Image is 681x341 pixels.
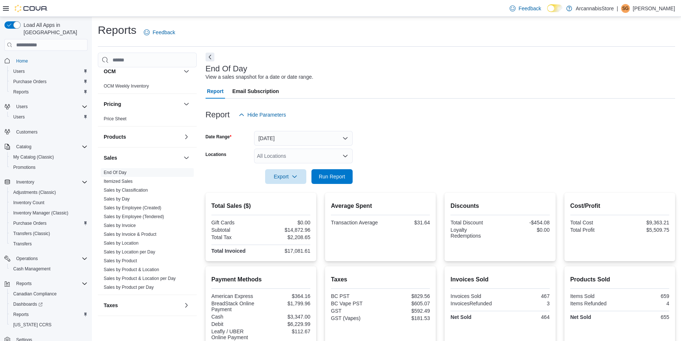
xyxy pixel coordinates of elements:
button: Operations [1,253,90,264]
div: -$454.08 [502,220,550,225]
a: Sales by Location [104,241,139,246]
div: Debit [211,321,260,327]
div: $364.16 [262,293,310,299]
span: Reports [13,279,88,288]
button: Reports [1,278,90,289]
button: Pricing [104,100,181,108]
a: Dashboards [7,299,90,309]
strong: Net Sold [570,314,591,320]
a: End Of Day [104,170,126,175]
span: Reports [10,310,88,319]
a: Sales by Employee (Created) [104,205,161,210]
span: Adjustments (Classic) [10,188,88,197]
button: Transfers (Classic) [7,228,90,239]
div: 659 [621,293,669,299]
span: Operations [16,256,38,262]
button: Users [1,102,90,112]
span: Sales by Employee (Tendered) [104,214,164,220]
span: Email Subscription [232,84,279,99]
a: Transfers (Classic) [10,229,53,238]
div: Total Tax [211,234,260,240]
a: Inventory Manager (Classic) [10,209,71,217]
button: Inventory Manager (Classic) [7,208,90,218]
span: Reports [16,281,32,287]
button: Home [1,55,90,66]
h3: Report [206,110,230,119]
button: Sales [182,153,191,162]
span: Catalog [16,144,31,150]
div: $1,799.96 [262,301,310,306]
a: Sales by Product & Location per Day [104,276,176,281]
button: Adjustments (Classic) [7,187,90,198]
a: Feedback [507,1,544,16]
h2: Total Sales ($) [211,202,310,210]
span: Itemized Sales [104,178,133,184]
span: Feedback [518,5,541,12]
span: Transfers [13,241,32,247]
span: Users [13,102,88,111]
button: Run Report [311,169,353,184]
strong: Total Invoiced [211,248,246,254]
a: Home [13,57,31,65]
a: Sales by Invoice [104,223,136,228]
button: OCM [104,68,181,75]
div: GST (Vapes) [331,315,379,321]
div: Loyalty Redemptions [450,227,499,239]
span: Users [10,113,88,121]
button: Users [7,112,90,122]
a: Sales by Product [104,258,137,263]
img: Cova [15,5,48,12]
div: 467 [502,293,550,299]
span: Export [270,169,302,184]
a: My Catalog (Classic) [10,153,57,161]
button: Purchase Orders [7,77,90,87]
label: Date Range [206,134,232,140]
span: Reports [10,88,88,96]
a: Sales by Product per Day [104,285,154,290]
h2: Taxes [331,275,430,284]
a: OCM Weekly Inventory [104,84,149,89]
span: Sales by Location per Day [104,249,155,255]
span: Home [13,56,88,65]
div: Transaction Average [331,220,379,225]
div: BC Vape PST [331,301,379,306]
h1: Reports [98,23,136,38]
span: Inventory Count [13,200,44,206]
h2: Discounts [450,202,549,210]
button: Inventory [13,178,37,187]
span: Customers [13,127,88,136]
span: Sales by Product & Location [104,267,159,273]
h3: Taxes [104,302,118,309]
div: View a sales snapshot for a date or date range. [206,73,313,81]
div: $2,208.65 [262,234,310,240]
a: Sales by Invoice & Product [104,232,156,237]
div: $31.64 [382,220,430,225]
div: $3,347.00 [262,314,310,320]
button: Canadian Compliance [7,289,90,299]
span: SG [622,4,628,13]
span: Inventory [13,178,88,187]
span: Adjustments (Classic) [13,189,56,195]
button: Products [182,132,191,141]
h2: Payment Methods [211,275,310,284]
div: 464 [502,314,550,320]
input: Dark Mode [547,4,563,12]
a: Sales by Day [104,196,130,202]
h2: Invoices Sold [450,275,549,284]
span: Promotions [10,163,88,172]
a: Sales by Classification [104,188,148,193]
div: $9,363.21 [621,220,669,225]
span: Home [16,58,28,64]
div: $0.00 [502,227,550,233]
h3: Sales [104,154,117,161]
a: Inventory Count [10,198,47,207]
span: Inventory [16,179,34,185]
a: Purchase Orders [10,219,50,228]
span: Sales by Day [104,196,130,202]
div: $605.07 [382,301,430,306]
div: BC PST [331,293,379,299]
h3: OCM [104,68,116,75]
button: Inventory Count [7,198,90,208]
button: Promotions [7,162,90,173]
span: Sales by Invoice [104,223,136,228]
